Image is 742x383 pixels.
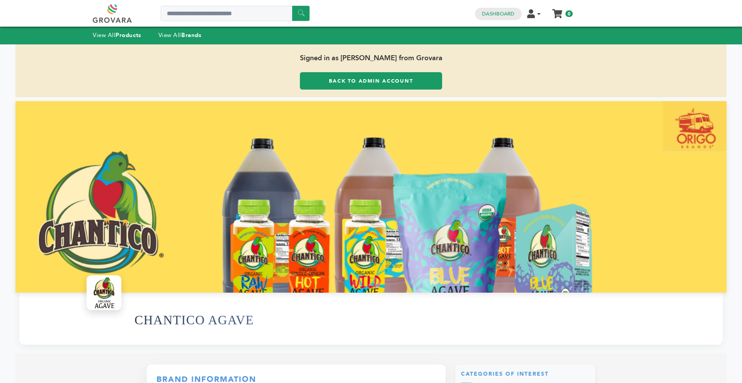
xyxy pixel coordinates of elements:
strong: Products [116,31,141,39]
img: CHANTICO AGAVE Logo [88,277,119,308]
span: 0 [565,10,573,17]
a: View AllProducts [93,31,141,39]
a: My Cart [553,7,562,15]
h1: CHANTICO AGAVE [134,301,254,339]
span: Signed in as [PERSON_NAME] from Grovara [15,44,727,72]
a: View AllBrands [158,31,202,39]
a: Dashboard [482,10,514,17]
a: Back to Admin Account [300,72,442,90]
strong: Brands [181,31,201,39]
input: Search a product or brand... [161,6,310,21]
